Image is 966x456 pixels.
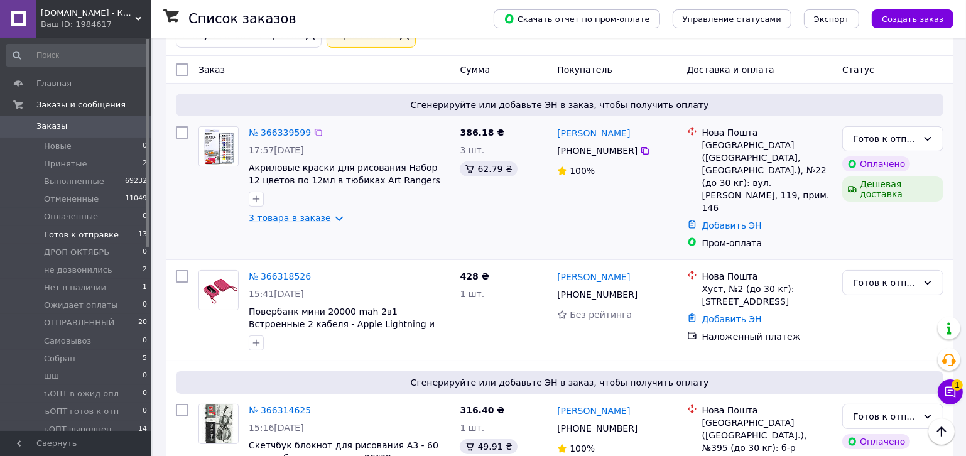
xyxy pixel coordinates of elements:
a: Повербанк мини 20000 mah 2в1 Встроенные 2 кабеля - Apple Lightning и Type-C Power Bank красный [249,307,435,342]
a: Добавить ЭН [702,220,762,231]
span: 316.40 ₴ [460,405,504,415]
span: ОТПРАВЛЕННЫЙ [44,317,114,328]
div: Ваш ID: 1984617 [41,19,151,30]
span: Нет в наличии [44,282,106,293]
a: № 366318526 [249,271,311,281]
span: 13 [138,229,147,241]
span: 14 [138,424,147,435]
a: [PERSON_NAME] [557,404,630,417]
div: Нова Пошта [702,126,833,139]
div: 62.79 ₴ [460,161,517,176]
span: 0 [143,300,147,311]
input: Поиск [6,44,148,67]
span: Сгенерируйте или добавьте ЭН в заказ, чтобы получить оплату [181,376,938,389]
button: Управление статусами [673,9,791,28]
span: 100% [570,443,595,453]
span: Оплаченные [44,211,98,222]
span: Самовывоз [44,335,91,347]
span: Отмененные [44,193,99,205]
span: 0 [143,141,147,152]
span: Новые [44,141,72,152]
div: 49.91 ₴ [460,439,517,454]
div: Наложенный платеж [702,330,833,343]
span: 1 [952,379,963,391]
a: Добавить ЭН [702,314,762,324]
span: Скачать отчет по пром-оплате [504,13,650,24]
div: Готов к отправке [853,410,918,423]
span: [PHONE_NUMBER] [557,423,638,433]
div: [GEOGRAPHIC_DATA] ([GEOGRAPHIC_DATA], [GEOGRAPHIC_DATA].), №22 (до 30 кг): вул. [PERSON_NAME], 11... [702,139,833,214]
span: 0 [143,388,147,399]
span: 0 [143,335,147,347]
span: 3 шт. [460,145,484,155]
a: Создать заказ [859,13,953,23]
span: 15:16[DATE] [249,423,304,433]
div: Пром-оплата [702,237,833,249]
span: 2 [143,264,147,276]
span: kartiny.com.ua - Картины по номерам от производителя [41,8,135,19]
span: 11049 [125,193,147,205]
button: Скачать отчет по пром-оплате [494,9,660,28]
span: [PHONE_NUMBER] [557,146,638,156]
button: Создать заказ [872,9,953,28]
span: шш [44,371,59,382]
span: 1 [143,282,147,293]
img: Фото товару [199,271,238,310]
span: Сумма [460,65,490,75]
a: Фото товару [198,270,239,310]
span: 0 [143,247,147,258]
div: Нова Пошта [702,270,833,283]
span: 0 [143,406,147,417]
span: не дозвонились [44,264,112,276]
span: Заказы [36,121,67,132]
span: Заказ [198,65,225,75]
span: 428 ₴ [460,271,489,281]
span: Покупатель [557,65,612,75]
button: Чат с покупателем1 [938,379,963,404]
div: Оплачено [842,156,910,171]
span: Создать заказ [882,14,943,24]
span: 0 [143,371,147,382]
span: ъОПТ в ожид опл [44,388,119,399]
span: 386.18 ₴ [460,128,504,138]
span: Главная [36,78,72,89]
span: 100% [570,166,595,176]
span: 69232 [125,176,147,187]
span: Доставка и оплата [687,65,774,75]
div: Дешевая доставка [842,176,943,202]
div: Оплачено [842,434,910,449]
a: № 366314625 [249,405,311,415]
span: 0 [143,211,147,222]
span: Ожидает оплаты [44,300,118,311]
span: Экспорт [814,14,849,24]
button: Экспорт [804,9,859,28]
a: Фото товару [198,126,239,166]
span: ъОПТ готов к отп [44,406,119,417]
div: Хуст, №2 (до 30 кг): [STREET_ADDRESS] [702,283,833,308]
h1: Список заказов [188,11,296,26]
div: Готов к отправке [853,276,918,290]
span: 2 [143,158,147,170]
div: Нова Пошта [702,404,833,416]
span: 20 [138,317,147,328]
span: ДРОП ОКТЯБРЬ [44,247,109,258]
span: 17:57[DATE] [249,145,304,155]
span: Заказы и сообщения [36,99,126,111]
a: [PERSON_NAME] [557,271,630,283]
span: Принятые [44,158,87,170]
span: 1 шт. [460,423,484,433]
a: Фото товару [198,404,239,444]
span: 5 [143,353,147,364]
span: Выполненные [44,176,104,187]
div: Готов к отправке [853,132,918,146]
span: Сгенерируйте или добавьте ЭН в заказ, чтобы получить оплату [181,99,938,111]
img: Фото товару [199,404,238,443]
button: Наверх [928,418,955,445]
span: 1 шт. [460,289,484,299]
span: Акриловые краски для рисования Набор 12 цветов по 12мл в тюбиках Art Rangers [249,163,440,185]
a: 3 товара в заказе [249,213,331,223]
a: [PERSON_NAME] [557,127,630,139]
span: Управление статусами [683,14,781,24]
img: Фото товару [199,127,238,166]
